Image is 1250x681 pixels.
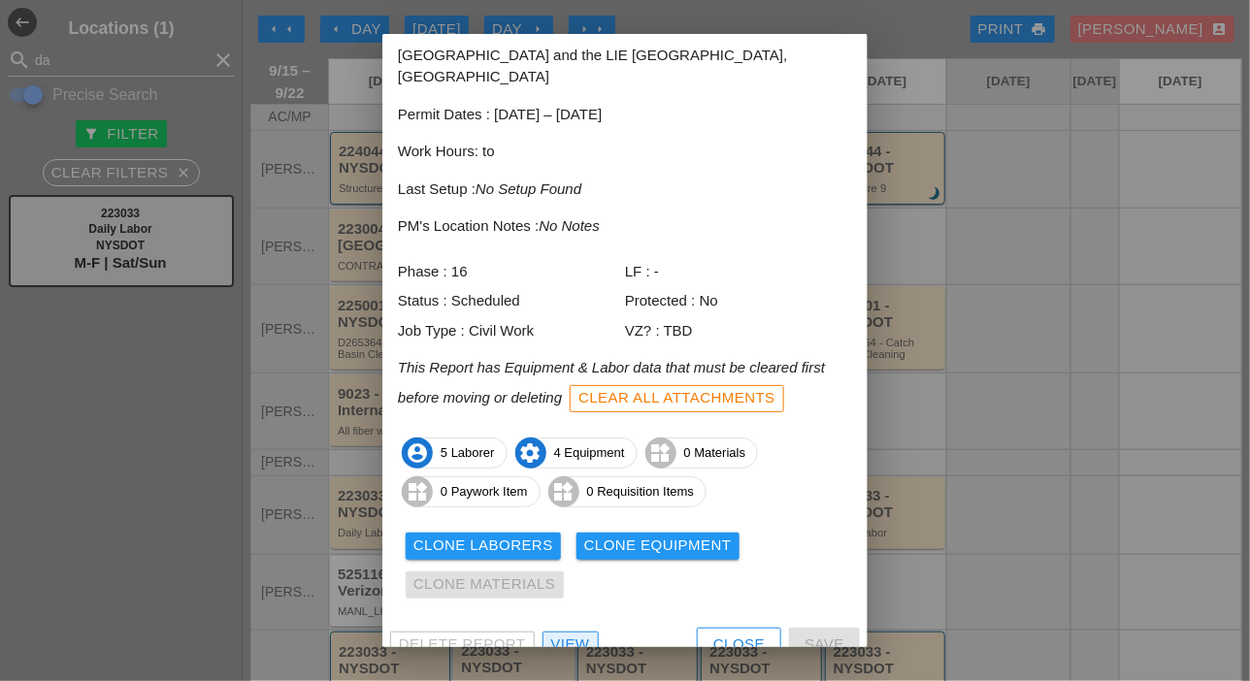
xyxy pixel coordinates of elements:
div: Clone Laborers [413,535,553,557]
div: Job Type : Civil Work [398,320,625,342]
span: 0 Materials [646,438,758,469]
div: Status : Scheduled [398,290,625,312]
span: 0 Requisition Items [549,476,707,507]
button: Clear All Attachments [570,385,784,412]
p: [GEOGRAPHIC_DATA] and the LIE [GEOGRAPHIC_DATA], [GEOGRAPHIC_DATA] [398,45,852,88]
div: Close [713,633,765,656]
p: Last Setup : [398,178,852,201]
i: No Notes [539,217,600,234]
i: widgets [548,476,579,507]
p: Work Hours: to [398,141,852,163]
div: Clone Equipment [584,535,732,557]
span: 0 Paywork Item [403,476,540,507]
span: 4 Equipment [516,438,637,469]
div: Phase : 16 [398,261,625,283]
p: Permit Dates : [DATE] – [DATE] [398,104,852,126]
i: account_circle [402,438,433,469]
a: View [543,632,599,659]
span: 5 Laborer [403,438,507,469]
i: widgets [645,438,676,469]
i: widgets [402,476,433,507]
div: VZ? : TBD [625,320,852,342]
div: Clear All Attachments [578,387,775,409]
button: Close [697,628,781,663]
i: This Report has Equipment & Labor data that must be cleared first before moving or deleting [398,359,825,405]
i: No Setup Found [476,180,581,197]
button: Clone Laborers [406,533,561,560]
div: LF : - [625,261,852,283]
div: View [551,633,590,656]
i: settings [515,438,546,469]
div: Protected : No [625,290,852,312]
p: PM's Location Notes : [398,215,852,238]
button: Clone Equipment [576,533,740,560]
